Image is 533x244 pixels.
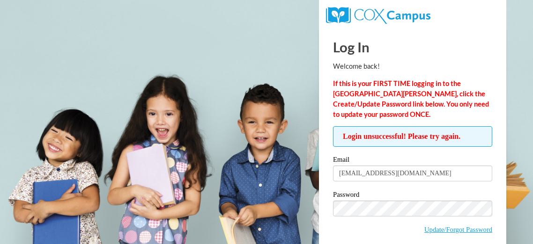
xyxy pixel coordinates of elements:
strong: If this is your FIRST TIME logging in to the [GEOGRAPHIC_DATA][PERSON_NAME], click the Create/Upd... [333,79,489,118]
a: COX Campus [326,11,430,19]
img: COX Campus [326,7,430,24]
a: Update/Forgot Password [424,226,492,233]
h1: Log In [333,37,492,57]
label: Email [333,156,492,165]
span: Login unsuccessful! Please try again. [333,126,492,147]
p: Welcome back! [333,61,492,72]
label: Password [333,191,492,201]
